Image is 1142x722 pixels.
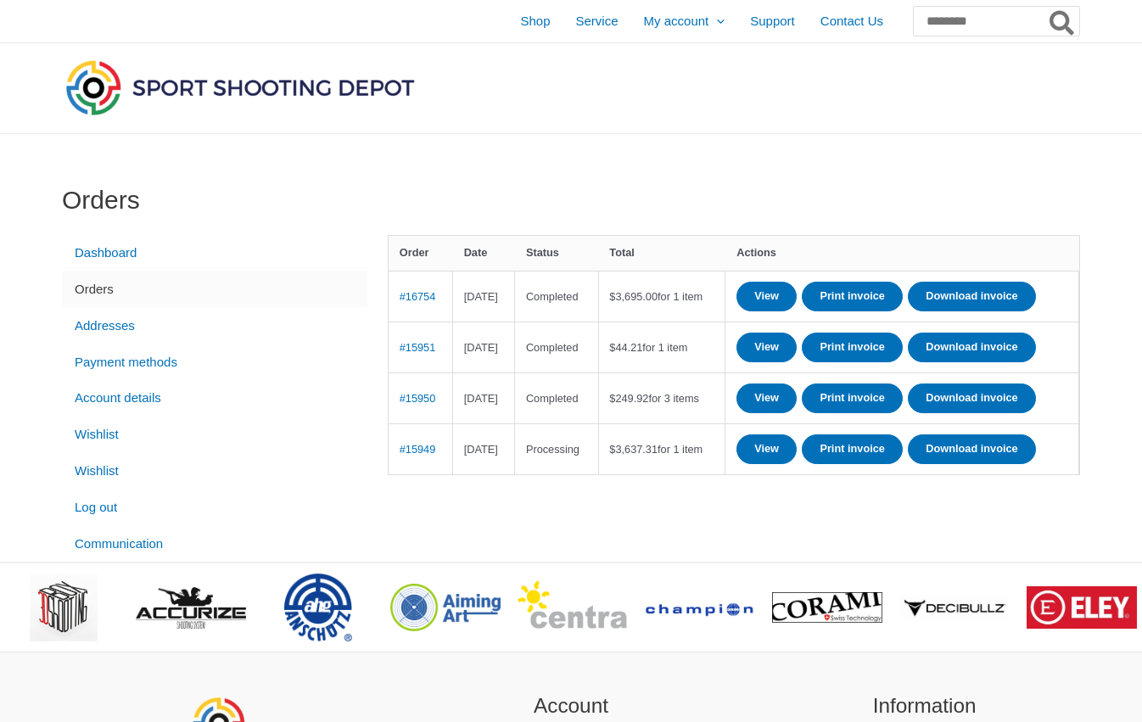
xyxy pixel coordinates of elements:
time: [DATE] [464,443,498,456]
span: Total [609,246,635,259]
a: Print invoice order number 16754 [802,282,903,311]
td: for 1 item [599,423,726,474]
a: View order number 15951 [400,341,436,354]
span: Actions [736,246,776,259]
a: View order 15951 [736,333,797,362]
time: [DATE] [464,392,498,405]
a: View order 16754 [736,282,797,311]
span: Date [464,246,488,259]
span: Status [526,246,559,259]
a: Payment methods [62,344,367,380]
a: Log out [62,489,367,525]
nav: Account pages [62,235,367,562]
a: Wishlist [62,453,367,490]
a: View order number 16754 [400,290,436,303]
td: Completed [515,271,598,322]
time: [DATE] [464,341,498,354]
button: Search [1046,7,1079,36]
a: View order 15949 [736,434,797,464]
a: View order 15950 [736,383,797,413]
h1: Orders [62,185,1080,215]
img: Sport Shooting Depot [62,56,418,119]
td: Processing [515,423,598,474]
span: $ [609,290,615,303]
td: for 1 item [599,271,726,322]
a: Print invoice order number 15949 [802,434,903,464]
a: Account details [62,380,367,417]
h2: Account [416,691,727,722]
span: 249.92 [609,392,648,405]
a: Download invoice order number 15950 [908,383,1035,413]
a: Download invoice order number 15951 [908,333,1035,362]
a: Orders [62,271,367,307]
span: 3,695.00 [609,290,658,303]
time: [DATE] [464,290,498,303]
a: Dashboard [62,235,367,271]
td: Completed [515,372,598,423]
a: View order number 15950 [400,392,436,405]
a: Wishlist [62,417,367,453]
span: $ [609,443,615,456]
a: Addresses [62,307,367,344]
td: Completed [515,322,598,372]
a: Communication [62,525,367,562]
a: Download invoice order number 16754 [908,282,1035,311]
span: $ [609,341,615,354]
span: Order [400,246,429,259]
span: 3,637.31 [609,443,658,456]
img: brand logo [1027,586,1137,630]
td: for 3 items [599,372,726,423]
a: Print invoice order number 15950 [802,383,903,413]
a: Download invoice order number 15949 [908,434,1035,464]
td: for 1 item [599,322,726,372]
span: 44.21 [609,341,642,354]
h2: Information [769,691,1080,722]
span: $ [609,392,615,405]
a: View order number 15949 [400,443,436,456]
a: Print invoice order number 15951 [802,333,903,362]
